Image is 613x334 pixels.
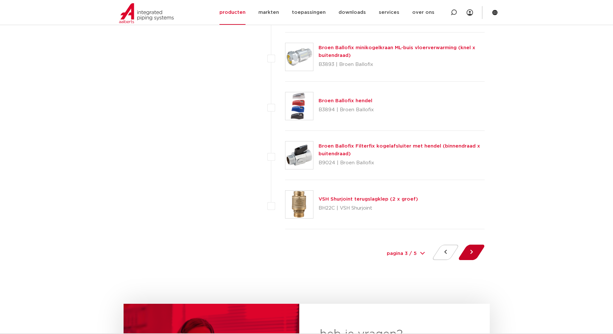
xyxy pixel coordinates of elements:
[285,141,313,169] img: Thumbnail for Broen Ballofix Filterfix kogelafsluiter met hendel (binnendraad x buitendraad)
[319,105,374,115] p: B3894 | Broen Ballofix
[285,92,313,120] img: Thumbnail for Broen Ballofix hendel
[285,191,313,218] img: Thumbnail for VSH Shurjoint terugslagklep (2 x groef)
[319,45,475,58] a: Broen Ballofix minikogelkraan ML-buis vloerverwarming (knel x buitendraad)
[285,43,313,71] img: Thumbnail for Broen Ballofix minikogelkraan ML-buis vloerverwarming (knel x buitendraad)
[319,203,418,213] p: BH22C | VSH Shurjoint
[319,98,372,103] a: Broen Ballofix hendel
[319,59,485,70] p: B3893 | Broen Ballofix
[319,197,418,202] a: VSH Shurjoint terugslagklep (2 x groef)
[319,144,480,156] a: Broen Ballofix Filterfix kogelafsluiter met hendel (binnendraad x buitendraad)
[319,158,485,168] p: B9024 | Broen Ballofix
